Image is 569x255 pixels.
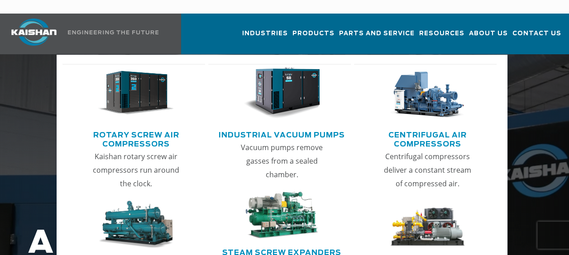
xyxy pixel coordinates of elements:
a: Parts and Service [339,22,415,52]
span: Parts and Service [339,28,415,39]
a: About Us [469,22,508,52]
span: Products [292,28,335,39]
img: thumb-Industrial-Vacuum-Pumps [244,67,320,119]
img: thumb-Centrifugal-Air-Compressors [389,67,466,119]
p: Vacuum pumps remove gasses from a sealed chamber. [236,141,328,181]
p: Centrifugal compressors deliver a constant stream of compressed air. [382,150,473,190]
span: About Us [469,28,508,39]
img: Engineering the future [68,30,158,34]
a: Resources [419,22,464,52]
a: Products [292,22,335,52]
span: Industries [242,28,288,39]
a: Industrial Vacuum Pumps [219,127,345,141]
span: Contact Us [512,28,561,39]
img: thumb-ORC-Power-Generators [98,201,174,248]
img: thumb-Steam-Screw-Expanders [244,192,320,239]
p: Kaishan rotary screw air compressors run around the clock. [91,150,182,190]
img: thumb-Rotary-Screw-Gas-Compressors [389,201,466,248]
a: Contact Us [512,22,561,52]
a: Rotary Screw Air Compressors [67,127,206,150]
img: thumb-Rotary-Screw-Air-Compressors [98,67,174,119]
span: Resources [419,28,464,39]
a: Industries [242,22,288,52]
a: Centrifugal Air Compressors [359,127,497,150]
